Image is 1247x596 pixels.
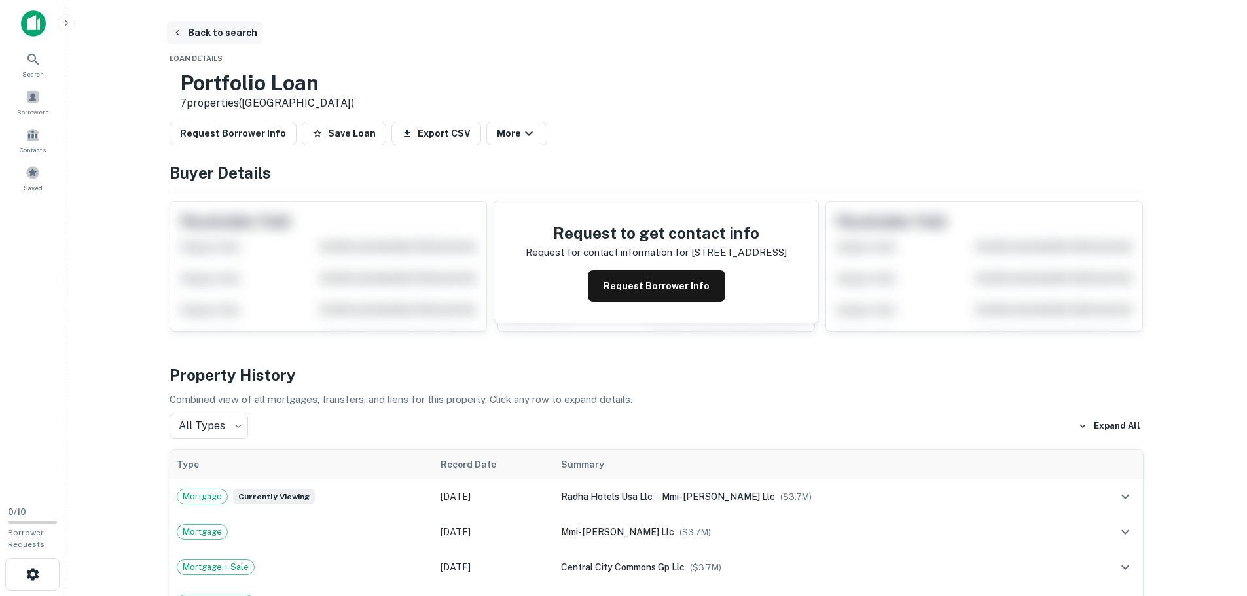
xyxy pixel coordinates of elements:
span: Contacts [20,145,46,155]
img: capitalize-icon.png [21,10,46,37]
td: [DATE] [434,550,554,585]
button: More [486,122,547,145]
th: Summary [554,450,1081,479]
span: ($ 3.7M ) [679,527,711,537]
h3: Portfolio Loan [180,71,354,96]
div: All Types [170,413,248,439]
span: Borrower Requests [8,528,45,549]
button: Request Borrower Info [170,122,297,145]
a: Contacts [4,122,62,158]
p: 7 properties ([GEOGRAPHIC_DATA]) [180,96,354,111]
span: 0 / 10 [8,507,26,517]
iframe: Chat Widget [1182,491,1247,554]
span: radha hotels usa llc [561,491,653,502]
a: Saved [4,160,62,196]
span: mmi-[PERSON_NAME] llc [662,491,775,502]
span: Mortgage [177,490,227,503]
span: Loan Details [170,54,223,62]
p: Combined view of all mortgages, transfers, and liens for this property. Click any row to expand d... [170,392,1144,408]
td: [DATE] [434,479,554,514]
a: Borrowers [4,84,62,120]
span: mmi-[PERSON_NAME] llc [561,527,674,537]
p: Request for contact information for [526,245,689,260]
button: Back to search [167,21,262,44]
th: Type [170,450,435,479]
span: Mortgage [177,525,227,538]
th: Record Date [434,450,554,479]
span: Mortgage + Sale [177,561,254,574]
button: Expand All [1075,416,1144,436]
h4: Property History [170,363,1144,387]
span: Search [22,69,44,79]
span: Currently viewing [233,489,315,504]
span: Saved [24,183,43,193]
span: ($ 3.7M ) [780,492,812,502]
td: [DATE] [434,514,554,550]
button: expand row [1114,556,1136,578]
a: Search [4,46,62,82]
h4: Request to get contact info [526,221,787,245]
span: ($ 3.7M ) [690,563,721,572]
h4: Buyer Details [170,161,1144,184]
button: Request Borrower Info [588,270,725,302]
span: central city commons gp llc [561,562,685,572]
button: expand row [1114,485,1136,508]
button: Save Loan [302,122,386,145]
button: expand row [1114,521,1136,543]
div: → [561,489,1074,504]
span: Borrowers [17,107,48,117]
p: [STREET_ADDRESS] [691,245,787,260]
button: Export CSV [391,122,481,145]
